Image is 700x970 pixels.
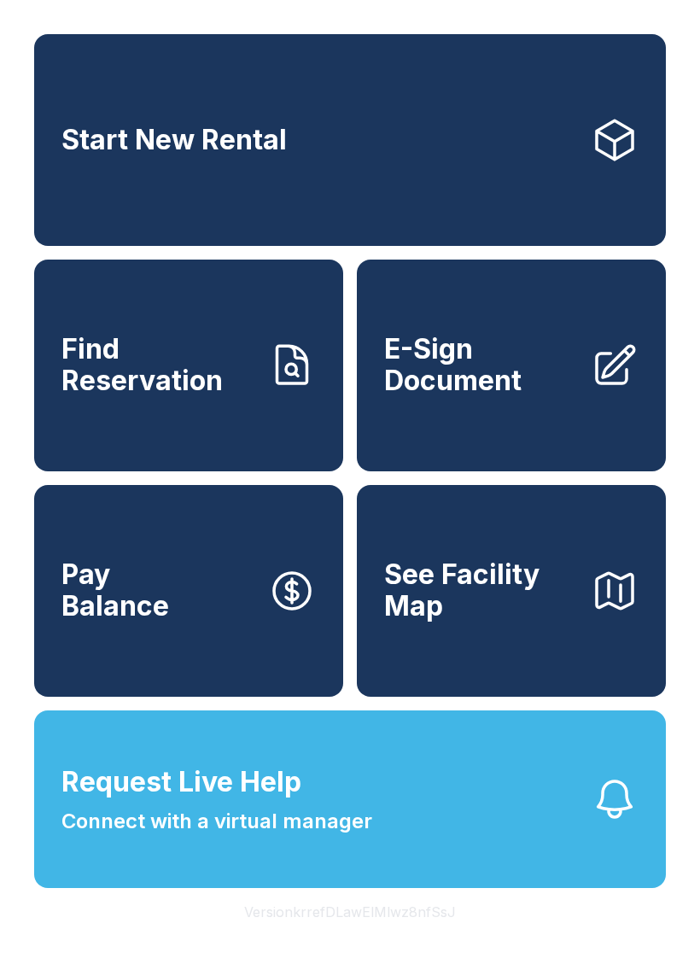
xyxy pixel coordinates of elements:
span: E-Sign Document [384,334,577,396]
span: Find Reservation [61,334,254,396]
a: E-Sign Document [357,260,666,471]
button: See Facility Map [357,485,666,697]
span: Start New Rental [61,125,287,156]
span: See Facility Map [384,559,577,622]
a: Start New Rental [34,34,666,246]
span: Request Live Help [61,762,301,803]
button: VersionkrrefDLawElMlwz8nfSsJ [230,888,470,936]
span: Connect with a virtual manager [61,806,372,837]
span: Pay Balance [61,559,169,622]
a: Find Reservation [34,260,343,471]
button: PayBalance [34,485,343,697]
button: Request Live HelpConnect with a virtual manager [34,710,666,888]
